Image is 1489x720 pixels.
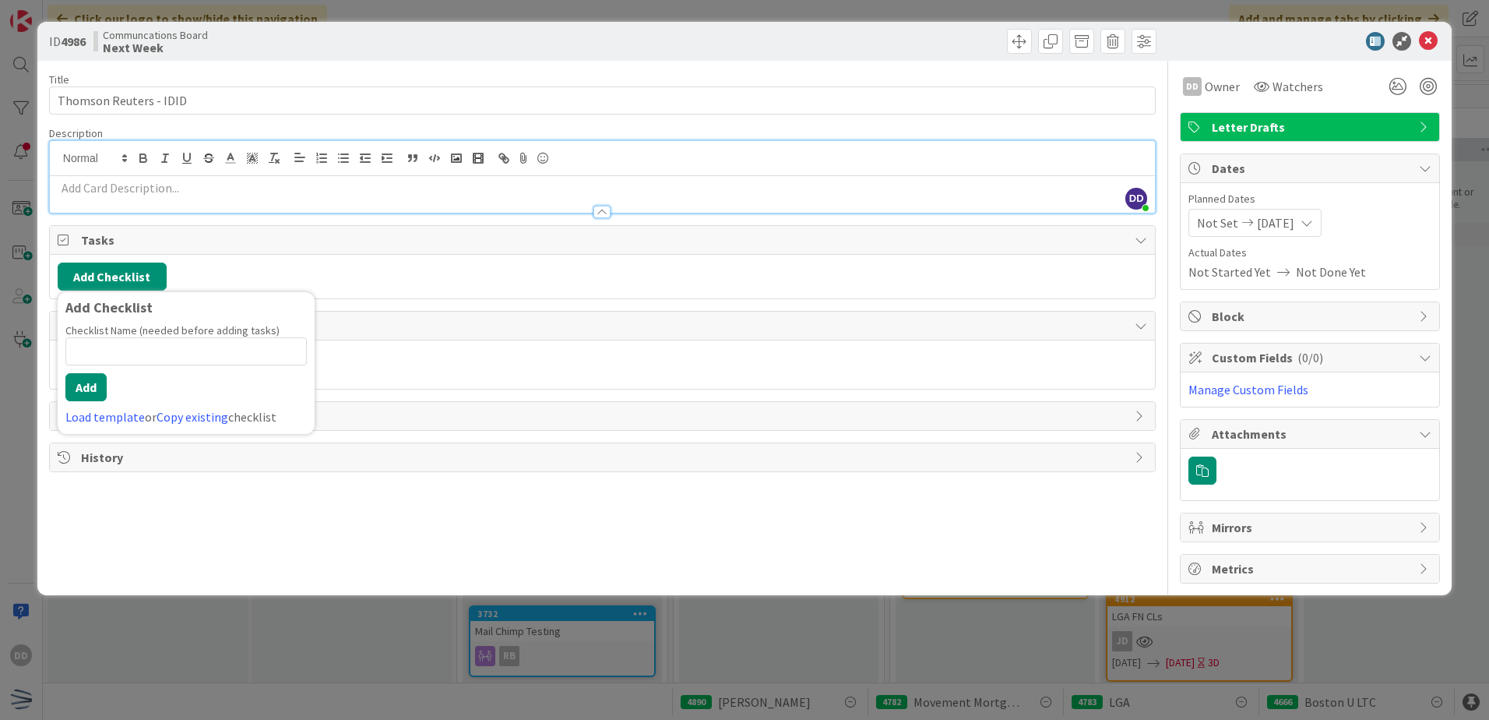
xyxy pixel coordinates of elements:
label: Checklist Name (needed before adding tasks) [65,323,280,337]
div: Add Checklist [65,300,307,316]
span: DD [1125,188,1147,210]
span: History [81,448,1127,467]
span: Not Set [1197,214,1238,232]
span: Not Done Yet [1296,263,1366,281]
span: Block [1212,307,1411,326]
input: type card name here... [49,86,1156,115]
b: Next Week [103,41,208,54]
button: Add [65,373,107,401]
label: Title [49,72,69,86]
div: DD [1183,77,1202,96]
span: Owner [1205,77,1240,96]
span: Metrics [1212,559,1411,578]
span: [DATE] [1257,214,1294,232]
span: Planned Dates [1188,191,1431,207]
span: Actual Dates [1188,245,1431,261]
div: or checklist [65,408,307,426]
span: Watchers [1273,77,1323,96]
b: 4986 [61,34,86,49]
a: Manage Custom Fields [1188,382,1308,397]
span: Dates [1212,159,1411,178]
span: Comments [81,407,1127,425]
span: ( 0/0 ) [1297,350,1323,365]
span: Not Started Yet [1188,263,1271,281]
span: Letter Drafts [1212,118,1411,136]
span: Communcations Board [103,29,208,41]
span: ID [49,32,86,51]
span: Tasks [81,231,1127,249]
span: Description [49,126,103,140]
a: Load template [65,409,145,425]
span: Attachments [1212,425,1411,443]
a: Copy existing [157,409,228,425]
span: Links [81,316,1127,335]
button: Add Checklist [58,263,167,291]
span: Custom Fields [1212,348,1411,367]
span: Mirrors [1212,518,1411,537]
